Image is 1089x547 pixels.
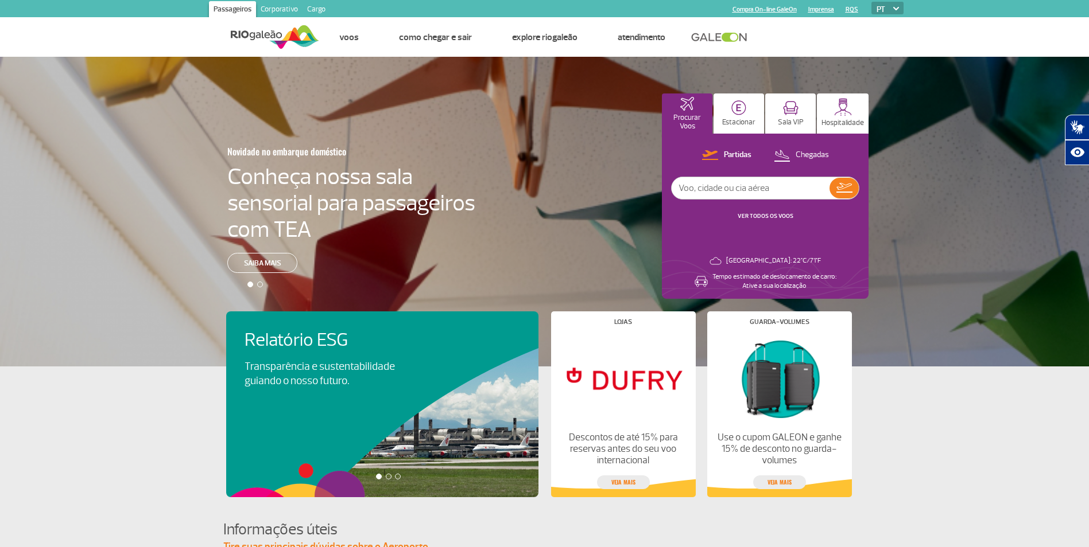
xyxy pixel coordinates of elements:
button: VER TODOS OS VOOS [734,212,797,221]
img: Lojas [560,334,685,423]
a: Explore RIOgaleão [512,32,578,43]
p: Chegadas [796,150,829,161]
p: Partidas [724,150,751,161]
a: Relatório ESGTransparência e sustentabilidade guiando o nosso futuro. [245,330,520,388]
button: Chegadas [770,148,832,163]
button: Partidas [699,148,755,163]
a: Compra On-line GaleOn [733,6,797,13]
p: Estacionar [722,118,755,127]
div: Plugin de acessibilidade da Hand Talk. [1065,115,1089,165]
input: Voo, cidade ou cia aérea [672,177,830,199]
a: Saiba mais [227,253,297,273]
a: Imprensa [808,6,834,13]
button: Hospitalidade [817,93,869,134]
a: Corporativo [256,1,303,19]
img: carParkingHome.svg [731,100,746,115]
a: veja mais [753,475,806,489]
a: VER TODOS OS VOOS [738,212,793,220]
h4: Relatório ESG [245,330,427,351]
a: veja mais [597,475,650,489]
button: Abrir recursos assistivos. [1065,140,1089,165]
button: Abrir tradutor de língua de sinais. [1065,115,1089,140]
a: Atendimento [618,32,665,43]
a: Passageiros [209,1,256,19]
p: Transparência e sustentabilidade guiando o nosso futuro. [245,360,408,388]
a: Voos [339,32,359,43]
img: airplaneHomeActive.svg [680,97,694,111]
h3: Novidade no embarque doméstico [227,139,419,163]
p: [GEOGRAPHIC_DATA]: 22°C/71°F [726,256,821,265]
a: Cargo [303,1,330,19]
h4: Informações úteis [223,519,866,540]
a: RQS [846,6,858,13]
p: Procurar Voos [668,114,707,131]
p: Descontos de até 15% para reservas antes do seu voo internacional [560,432,685,466]
button: Sala VIP [765,93,816,134]
p: Use o cupom GALEON e ganhe 15% de desconto no guarda-volumes [716,432,842,466]
img: vipRoom.svg [783,101,799,115]
h4: Lojas [614,319,632,325]
p: Sala VIP [778,118,804,127]
h4: Guarda-volumes [750,319,809,325]
button: Procurar Voos [662,93,712,134]
p: Hospitalidade [821,119,864,127]
a: Como chegar e sair [399,32,472,43]
img: Guarda-volumes [716,334,842,423]
img: hospitality.svg [834,98,852,116]
p: Tempo estimado de deslocamento de carro: Ative a sua localização [712,272,836,291]
button: Estacionar [714,93,764,134]
h4: Conheça nossa sala sensorial para passageiros com TEA [227,163,475,243]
